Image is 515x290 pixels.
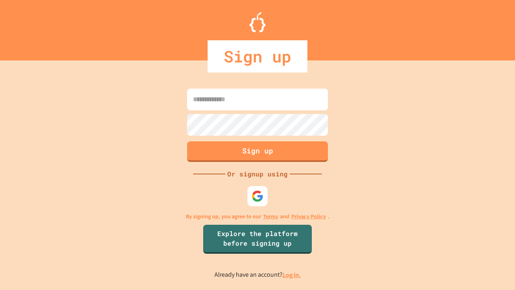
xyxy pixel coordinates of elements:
[208,40,307,72] div: Sign up
[225,169,290,179] div: Or signup using
[448,223,507,257] iframe: chat widget
[187,141,328,162] button: Sign up
[214,270,301,280] p: Already have an account?
[249,12,266,32] img: Logo.svg
[481,258,507,282] iframe: chat widget
[263,212,278,221] a: Terms
[186,212,330,221] p: By signing up, you agree to our and .
[251,190,264,202] img: google-icon.svg
[291,212,326,221] a: Privacy Policy
[282,271,301,279] a: Log in.
[203,225,312,254] a: Explore the platform before signing up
